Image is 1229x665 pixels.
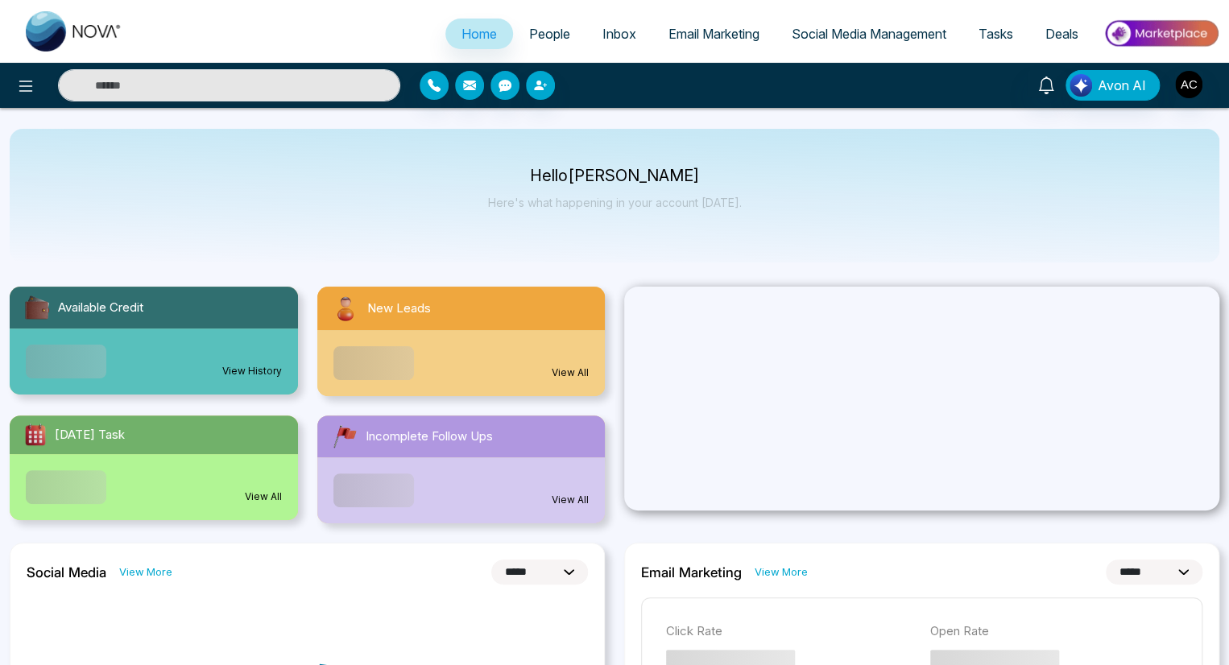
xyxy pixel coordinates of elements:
a: Tasks [962,19,1029,49]
a: People [513,19,586,49]
p: Here's what happening in your account [DATE]. [488,196,742,209]
span: Home [461,26,497,42]
span: Incomplete Follow Ups [366,427,493,446]
img: availableCredit.svg [23,293,52,322]
a: New LeadsView All [308,287,615,396]
span: Inbox [602,26,636,42]
a: Inbox [586,19,652,49]
a: View More [755,564,808,580]
h2: Social Media [27,564,106,580]
a: View All [245,489,282,504]
span: Deals [1045,26,1078,42]
span: Email Marketing [668,26,759,42]
span: People [529,26,570,42]
h2: Email Marketing [641,564,742,580]
a: Home [445,19,513,49]
a: View All [552,366,589,380]
p: Hello [PERSON_NAME] [488,169,742,183]
p: Click Rate [666,622,914,641]
img: Lead Flow [1070,74,1092,97]
img: followUps.svg [330,422,359,451]
img: todayTask.svg [23,422,48,448]
img: newLeads.svg [330,293,361,324]
img: User Avatar [1175,71,1202,98]
img: Nova CRM Logo [26,11,122,52]
button: Avon AI [1066,70,1160,101]
img: Market-place.gif [1103,15,1219,52]
a: Social Media Management [776,19,962,49]
a: View All [552,493,589,507]
a: Email Marketing [652,19,776,49]
a: Incomplete Follow UpsView All [308,415,615,523]
a: View History [222,364,282,378]
span: Available Credit [58,299,143,317]
p: Open Rate [930,622,1178,641]
span: [DATE] Task [55,426,125,444]
a: View More [119,564,172,580]
span: Avon AI [1098,76,1146,95]
span: Social Media Management [792,26,946,42]
a: Deals [1029,19,1095,49]
span: Tasks [979,26,1013,42]
span: New Leads [367,299,431,318]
